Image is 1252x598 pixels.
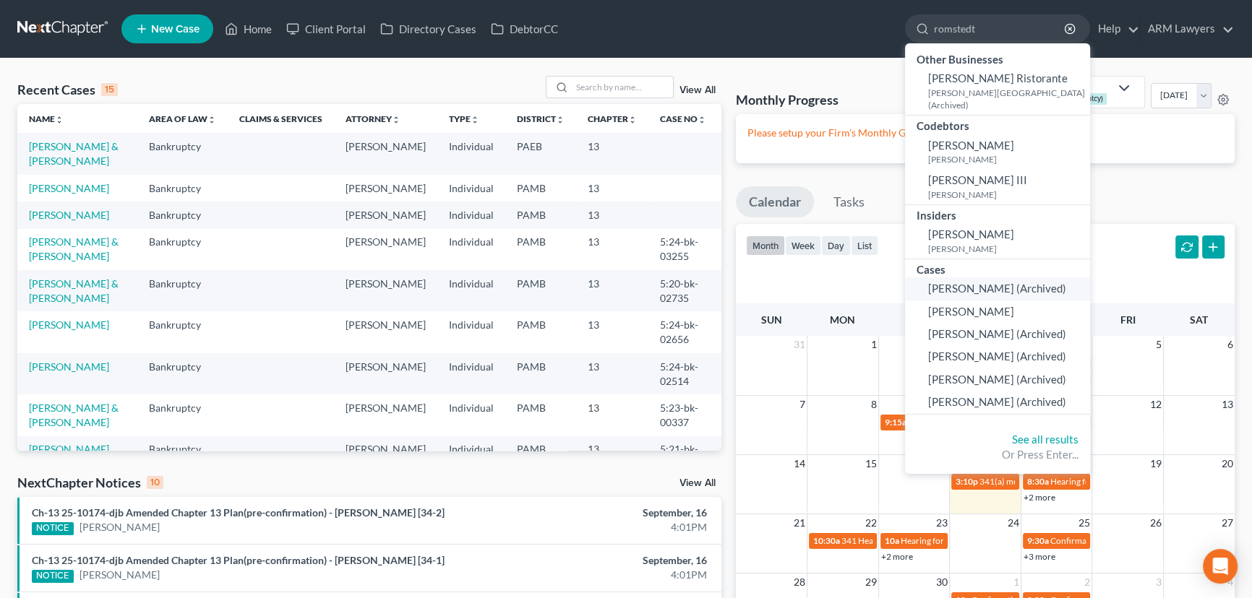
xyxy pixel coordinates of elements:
td: PAMB [505,201,576,228]
a: DebtorCC [484,16,565,42]
a: Typeunfold_more [449,113,479,124]
i: unfold_more [55,116,64,124]
td: [PERSON_NAME] [334,270,437,311]
span: 31 [792,336,807,353]
div: NOTICE [32,570,74,583]
span: Confirmation Hearing for [PERSON_NAME] [1050,535,1216,546]
td: [PERSON_NAME] [334,201,437,228]
span: 7 [798,396,807,413]
td: Individual [437,311,505,352]
a: [PERSON_NAME] [29,318,109,331]
span: Fri [1120,313,1136,326]
span: [PERSON_NAME] Ristorante [928,71,1068,84]
span: 15 [864,455,878,472]
td: 5:24-bk-03255 [648,229,721,270]
span: Sat [1190,313,1208,326]
span: [PERSON_NAME] [928,139,1014,152]
td: [PERSON_NAME] [334,229,437,270]
a: Ch-13 25-10174-djb Amended Chapter 13 Plan(pre-confirmation) - [PERSON_NAME] [34-1] [32,554,445,566]
button: day [821,235,851,255]
th: Claims & Services [228,104,334,133]
td: [PERSON_NAME] [334,394,437,435]
a: Attorneyunfold_more [346,113,400,124]
td: Bankruptcy [137,394,228,435]
span: 341 Hearing for [PERSON_NAME] [841,535,971,546]
i: unfold_more [556,116,565,124]
td: 5:23-bk-00337 [648,394,721,435]
div: September, 16 [492,553,707,568]
td: 13 [576,201,648,228]
span: [PERSON_NAME] (Archived) [928,327,1066,340]
td: PAMB [505,270,576,311]
span: 10:30a [813,535,840,546]
a: [PERSON_NAME] [80,568,160,582]
span: 1 [1012,573,1021,591]
a: [PERSON_NAME] [905,300,1090,323]
span: [PERSON_NAME] III [928,173,1027,186]
a: +2 more [881,551,913,562]
td: 13 [576,175,648,201]
span: [PERSON_NAME] [928,305,1014,318]
span: [PERSON_NAME] (Archived) [928,282,1066,295]
div: Insiders [905,205,1090,223]
td: Bankruptcy [137,311,228,352]
div: NextChapter Notices [17,474,163,491]
button: list [851,235,878,255]
td: Bankruptcy [137,436,228,477]
span: 12 [1149,396,1163,413]
small: [PERSON_NAME] [928,153,1086,165]
td: [PERSON_NAME] [334,436,437,477]
button: week [785,235,821,255]
td: Individual [437,201,505,228]
i: unfold_more [471,116,479,124]
input: Search by name... [572,77,673,97]
td: Bankruptcy [137,270,228,311]
a: [PERSON_NAME] [29,209,109,221]
a: [PERSON_NAME] (Archived) [905,345,1090,368]
a: +2 more [1024,492,1055,503]
span: 10a [885,535,899,546]
span: 22 [864,514,878,532]
span: 8:30a [1027,476,1049,487]
td: PAMB [505,229,576,270]
div: 10 [147,476,163,489]
i: unfold_more [392,116,400,124]
span: 19 [1149,455,1163,472]
small: [PERSON_NAME][GEOGRAPHIC_DATA] (Archived) [928,87,1086,111]
span: 1 [870,336,878,353]
td: Individual [437,394,505,435]
td: 13 [576,353,648,394]
span: [PERSON_NAME] (Archived) [928,373,1066,386]
td: Individual [437,229,505,270]
span: [PERSON_NAME] (Archived) [928,395,1066,408]
span: New Case [151,24,200,35]
i: unfold_more [628,116,637,124]
a: Directory Cases [373,16,484,42]
td: 13 [576,311,648,352]
a: [PERSON_NAME] III[PERSON_NAME] [905,169,1090,204]
a: View All [679,478,716,488]
td: Individual [437,270,505,311]
td: Individual [437,133,505,174]
input: Search by name... [934,15,1066,42]
a: [PERSON_NAME] (Archived) [905,323,1090,345]
div: Cases [905,259,1090,277]
a: Case Nounfold_more [660,113,706,124]
div: Codebtors [905,116,1090,134]
span: 3 [1154,573,1163,591]
div: 4:01PM [492,520,707,534]
span: 9:15a [885,417,906,428]
a: Ch-13 25-10174-djb Amended Chapter 13 Plan(pre-confirmation) - [PERSON_NAME] [34-2] [32,506,445,519]
td: 13 [576,270,648,311]
a: Chapterunfold_more [588,113,637,124]
span: 28 [792,573,807,591]
span: 5 [1154,336,1163,353]
span: 26 [1149,514,1163,532]
td: 5:24-bk-02656 [648,311,721,352]
span: Sun [761,313,782,326]
td: Bankruptcy [137,229,228,270]
a: [PERSON_NAME] (Archived) [905,368,1090,391]
a: [PERSON_NAME] [29,443,109,455]
a: [PERSON_NAME][PERSON_NAME] [905,134,1090,170]
span: 14 [792,455,807,472]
